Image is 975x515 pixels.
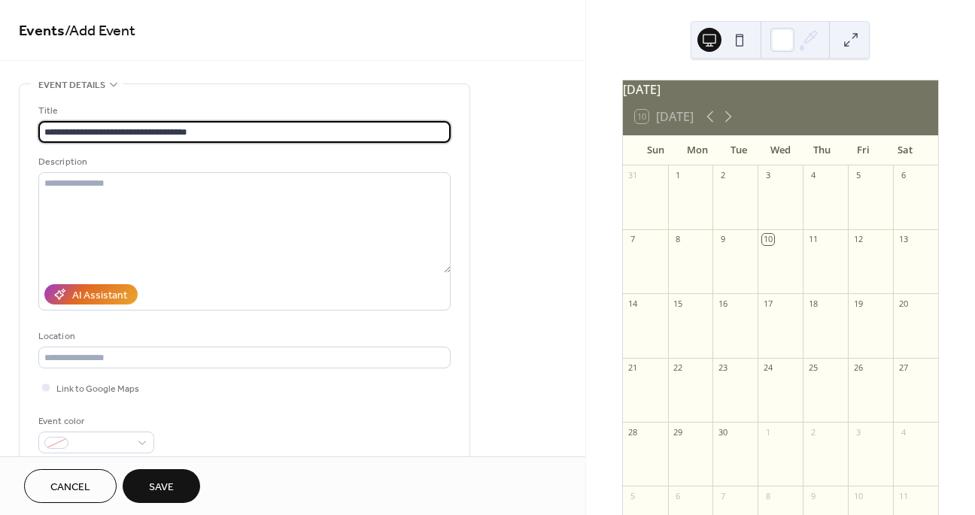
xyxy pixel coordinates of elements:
div: Event color [38,414,151,429]
div: 11 [898,490,909,501]
div: Wed [760,135,801,165]
span: Event details [38,77,105,93]
div: 23 [717,362,728,374]
div: 11 [807,234,819,245]
div: 15 [673,298,684,309]
div: 1 [673,170,684,181]
div: 22 [673,362,684,374]
div: 4 [898,426,909,438]
div: 4 [807,170,819,181]
div: 27 [898,362,909,374]
span: Link to Google Maps [56,381,139,397]
div: 18 [807,298,819,309]
div: 1 [762,426,773,438]
div: Thu [801,135,843,165]
div: Title [38,103,448,119]
div: 13 [898,234,909,245]
div: 6 [898,170,909,181]
div: 10 [852,490,864,501]
div: [DATE] [623,80,938,98]
span: Save [149,480,174,495]
span: Cancel [50,480,90,495]
div: 6 [673,490,684,501]
div: 2 [807,426,819,438]
div: 5 [627,490,639,501]
div: 9 [717,234,728,245]
div: 31 [627,170,639,181]
div: 28 [627,426,639,438]
div: Description [38,154,448,170]
div: Sat [885,135,926,165]
div: 29 [673,426,684,438]
div: 14 [627,298,639,309]
div: 25 [807,362,819,374]
div: 10 [762,234,773,245]
div: 7 [627,234,639,245]
div: 17 [762,298,773,309]
div: Tue [718,135,759,165]
button: Save [123,469,200,503]
div: 12 [852,234,864,245]
div: 26 [852,362,864,374]
div: 21 [627,362,639,374]
div: 7 [717,490,728,501]
div: 9 [807,490,819,501]
div: 5 [852,170,864,181]
div: 8 [673,234,684,245]
div: Location [38,329,448,344]
div: 2 [717,170,728,181]
div: 3 [762,170,773,181]
button: AI Assistant [44,284,138,304]
div: AI Assistant [72,288,127,304]
div: 20 [898,298,909,309]
span: / Add Event [65,17,135,46]
div: 8 [762,490,773,501]
div: Sun [635,135,676,165]
button: Cancel [24,469,117,503]
div: 30 [717,426,728,438]
a: Events [19,17,65,46]
div: 19 [852,298,864,309]
div: Fri [843,135,884,165]
div: 24 [762,362,773,374]
div: Mon [676,135,718,165]
div: 3 [852,426,864,438]
div: 16 [717,298,728,309]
